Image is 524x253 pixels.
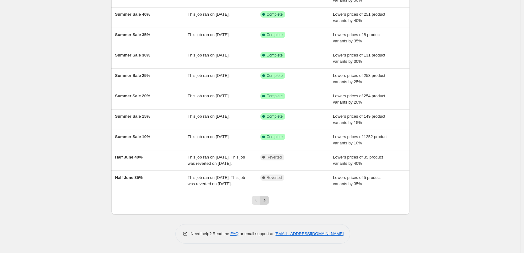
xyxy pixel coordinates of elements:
[333,94,385,105] span: Lowers prices of 254 product variants by 20%
[188,175,245,186] span: This job ran on [DATE]. This job was reverted on [DATE].
[333,12,385,23] span: Lowers prices of 251 product variants by 40%
[188,12,230,17] span: This job ran on [DATE].
[267,175,282,180] span: Reverted
[115,175,143,180] span: Half June 35%
[188,73,230,78] span: This job ran on [DATE].
[115,134,150,139] span: Summer Sale 10%
[333,53,385,64] span: Lowers prices of 131 product variants by 30%
[333,73,385,84] span: Lowers prices of 253 product variants by 25%
[115,114,150,119] span: Summer Sale 15%
[191,231,231,236] span: Need help? Read the
[267,94,283,99] span: Complete
[238,231,275,236] span: or email support at
[188,114,230,119] span: This job ran on [DATE].
[115,73,150,78] span: Summer Sale 25%
[188,94,230,98] span: This job ran on [DATE].
[188,155,245,166] span: This job ran on [DATE]. This job was reverted on [DATE].
[333,114,385,125] span: Lowers prices of 149 product variants by 15%
[115,32,150,37] span: Summer Sale 35%
[267,114,283,119] span: Complete
[333,175,381,186] span: Lowers prices of 5 product variants by 35%
[267,32,283,37] span: Complete
[115,53,150,57] span: Summer Sale 30%
[230,231,238,236] a: FAQ
[260,196,269,205] button: Next
[252,196,269,205] nav: Pagination
[333,134,388,145] span: Lowers prices of 1252 product variants by 10%
[333,155,383,166] span: Lowers prices of 35 product variants by 40%
[267,53,283,58] span: Complete
[267,73,283,78] span: Complete
[333,32,381,43] span: Lowers prices of 8 product variants by 35%
[267,155,282,160] span: Reverted
[275,231,344,236] a: [EMAIL_ADDRESS][DOMAIN_NAME]
[267,12,283,17] span: Complete
[188,134,230,139] span: This job ran on [DATE].
[188,53,230,57] span: This job ran on [DATE].
[267,134,283,139] span: Complete
[115,155,143,159] span: Half June 40%
[115,12,150,17] span: Summer Sale 40%
[115,94,150,98] span: Summer Sale 20%
[188,32,230,37] span: This job ran on [DATE].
